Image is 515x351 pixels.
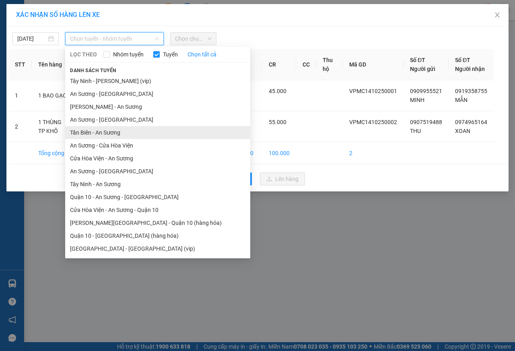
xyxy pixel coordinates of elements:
[269,119,286,125] span: 55.000
[65,191,250,204] li: Quận 10 - An Sương - [GEOGRAPHIC_DATA]
[65,152,250,165] li: Cửa Hòa Viện - An Sương
[17,34,47,43] input: 14/10/2025
[64,24,111,34] span: 01 Võ Văn Truyện, KP.1, Phường 2
[32,142,75,164] td: Tổng cộng
[2,58,49,63] span: In ngày:
[343,142,404,164] td: 2
[64,13,108,23] span: Bến xe [GEOGRAPHIC_DATA]
[154,36,159,41] span: down
[65,229,250,242] li: Quận 10 - [GEOGRAPHIC_DATA] (hàng hóa)
[64,4,110,11] strong: ĐỒNG PHƯỚC
[455,66,485,72] span: Người nhận
[65,216,250,229] li: [PERSON_NAME][GEOGRAPHIC_DATA] - Quận 10 (hàng hóa)
[32,111,75,142] td: 1 THÙNG TP KHÔ
[65,67,121,74] span: Danh sách tuyến
[65,87,250,100] li: An Sương - [GEOGRAPHIC_DATA]
[316,49,343,80] th: Thu hộ
[8,80,32,111] td: 1
[455,57,470,63] span: Số ĐT
[18,58,49,63] span: 07:48:28 [DATE]
[455,128,470,134] span: XOAN
[8,49,32,80] th: STT
[410,119,442,125] span: 0907519488
[410,66,435,72] span: Người gửi
[349,88,397,94] span: VPMC1410250001
[32,49,75,80] th: Tên hàng
[32,80,75,111] td: 1 BAO GẠO
[160,50,181,59] span: Tuyến
[343,49,404,80] th: Mã GD
[486,4,509,27] button: Close
[70,50,97,59] span: LỌC THEO
[410,97,424,103] span: MINH
[65,204,250,216] li: Cửa Hòa Viện - An Sương - Quận 10
[65,113,250,126] li: An Sương - [GEOGRAPHIC_DATA]
[262,142,296,164] td: 100.000
[410,57,425,63] span: Số ĐT
[2,52,85,57] span: [PERSON_NAME]:
[22,44,99,50] span: -----------------------------------------
[260,172,305,185] button: uploadLên hàng
[65,75,250,87] li: Tây Ninh - [PERSON_NAME] (vip)
[65,165,250,178] li: An Sương - [GEOGRAPHIC_DATA]
[455,97,468,103] span: MẪN
[455,119,487,125] span: 0974965164
[269,88,286,94] span: 45.000
[64,36,99,41] span: Hotline: 19001152
[187,50,216,59] a: Chọn tất cả
[16,11,100,19] span: XÁC NHẬN SỐ HÀNG LÊN XE
[175,33,212,45] span: Chọn chuyến
[349,119,397,125] span: VPMC1410250002
[296,49,316,80] th: CC
[65,139,250,152] li: An Sương - Cửa Hòa Viện
[262,49,296,80] th: CR
[410,128,421,134] span: THU
[3,5,39,40] img: logo
[65,126,250,139] li: Tân Biên - An Sương
[70,33,159,45] span: Chọn tuyến - nhóm tuyến
[110,50,147,59] span: Nhóm tuyến
[65,178,250,191] li: Tây Ninh - An Sương
[40,51,86,57] span: VPMC1410250002
[455,88,487,94] span: 0919358755
[494,12,501,18] span: close
[65,242,250,255] li: [GEOGRAPHIC_DATA] - [GEOGRAPHIC_DATA] (vip)
[410,88,442,94] span: 0909955521
[65,100,250,113] li: [PERSON_NAME] - An Sương
[8,111,32,142] td: 2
